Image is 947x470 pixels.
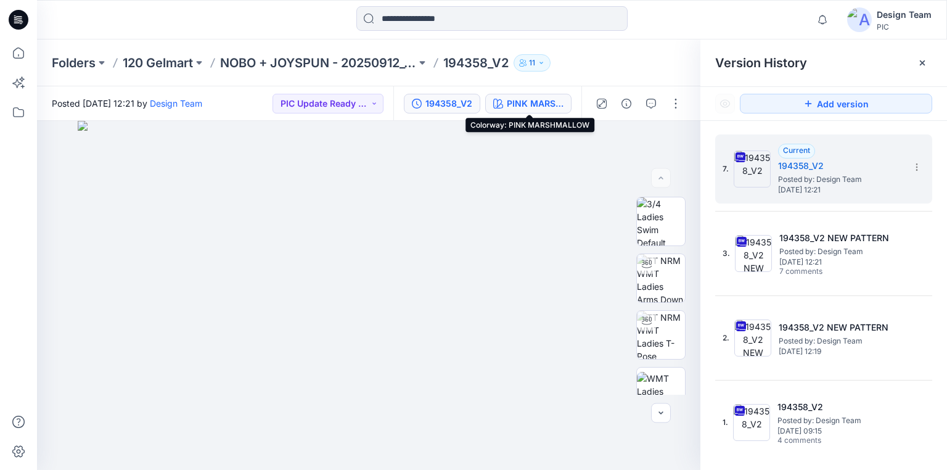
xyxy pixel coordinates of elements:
img: 194358_V2 NEW PATTERN [734,320,771,357]
span: 1. [723,417,728,428]
div: PIC [877,22,932,31]
img: avatar [847,7,872,32]
span: [DATE] 12:21 [778,186,901,194]
h5: 194358_V2 NEW PATTERN [779,320,902,335]
img: 194358_V2 NEW PATTERN [735,235,772,272]
span: 7 comments [779,267,866,277]
span: [DATE] 09:15 [777,427,901,435]
h5: 194358_V2 [777,400,901,414]
span: Version History [715,56,807,70]
span: Posted by: Design Team [777,414,901,427]
h5: 194358_V2 NEW PATTERN [779,231,903,245]
span: [DATE] 12:19 [779,347,902,356]
span: Posted by: Design Team [778,173,901,186]
img: eyJhbGciOiJIUzI1NiIsImtpZCI6IjAiLCJzbHQiOiJzZXMiLCJ0eXAiOiJKV1QifQ.eyJkYXRhIjp7InR5cGUiOiJzdG9yYW... [78,121,660,470]
p: 11 [529,56,535,70]
span: Posted by: Design Team [779,245,903,258]
button: Close [917,58,927,68]
a: 120 Gelmart [123,54,193,72]
span: Posted by: Design Team [779,335,902,347]
a: Folders [52,54,96,72]
span: 7. [723,163,729,175]
div: 194358_V2 [425,97,472,110]
img: TT NRM WMT Ladies Arms Down [637,254,685,302]
div: PINK MARSHMALLOW [507,97,564,110]
span: Current [783,146,810,155]
span: 4 comments [777,436,864,446]
img: TT NRM WMT Ladies T-Pose [637,311,685,359]
button: 11 [514,54,551,72]
button: Add version [740,94,932,113]
span: [DATE] 12:21 [779,258,903,266]
p: 194358_V2 [443,54,509,72]
h5: 194358_V2 [778,159,901,173]
span: Posted [DATE] 12:21 by [52,97,202,110]
img: 194358_V2 [733,404,770,441]
button: PINK MARSHMALLOW [485,94,572,113]
span: 3. [723,248,730,259]
a: NOBO + JOYSPUN - 20250912_120_GC [220,54,416,72]
button: 194358_V2 [404,94,480,113]
div: Design Team [877,7,932,22]
img: WMT Ladies Swim Front [637,372,685,411]
img: 194358_V2 [734,150,771,188]
button: Show Hidden Versions [715,94,735,113]
span: 2. [723,332,729,344]
img: 3/4 Ladies Swim Default [637,197,685,245]
a: Design Team [150,98,202,109]
button: Details [617,94,636,113]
